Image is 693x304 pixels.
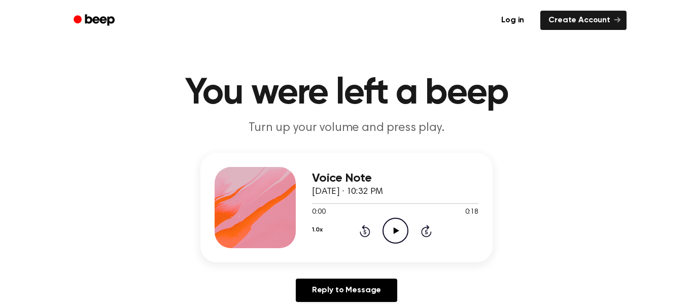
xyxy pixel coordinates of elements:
[491,9,534,32] a: Log in
[87,75,606,112] h1: You were left a beep
[296,279,397,302] a: Reply to Message
[312,187,383,196] span: [DATE] · 10:32 PM
[312,207,325,218] span: 0:00
[152,120,541,137] p: Turn up your volume and press play.
[540,11,627,30] a: Create Account
[465,207,478,218] span: 0:18
[312,172,478,185] h3: Voice Note
[312,221,322,239] button: 1.0x
[66,11,124,30] a: Beep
